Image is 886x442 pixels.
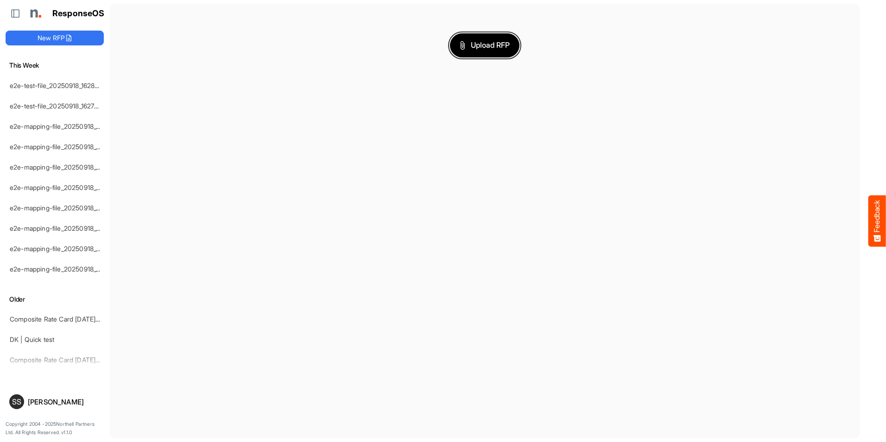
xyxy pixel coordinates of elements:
[10,163,117,171] a: e2e-mapping-file_20250918_155033
[52,9,105,19] h1: ResponseOS
[25,4,44,23] img: Northell
[6,294,104,304] h6: Older
[12,398,21,405] span: SS
[10,82,103,89] a: e2e-test-file_20250918_162834
[6,60,104,70] h6: This Week
[6,420,104,436] p: Copyright 2004 - 2025 Northell Partners Ltd. All Rights Reserved. v 1.1.0
[10,122,117,130] a: e2e-mapping-file_20250918_162533
[450,33,519,57] button: Upload RFP
[460,39,510,51] span: Upload RFP
[10,335,54,343] a: DK | Quick test
[28,398,100,405] div: [PERSON_NAME]
[10,204,117,212] a: e2e-mapping-file_20250918_154753
[10,143,117,151] a: e2e-mapping-file_20250918_155226
[6,31,104,45] button: New RFP
[10,245,115,253] a: e2e-mapping-file_20250918_153815
[10,265,117,273] a: e2e-mapping-file_20250918_145238
[10,224,117,232] a: e2e-mapping-file_20250918_153934
[10,315,161,323] a: Composite Rate Card [DATE] mapping test_deleted
[10,102,102,110] a: e2e-test-file_20250918_162734
[10,183,117,191] a: e2e-mapping-file_20250918_154853
[868,196,886,247] button: Feedback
